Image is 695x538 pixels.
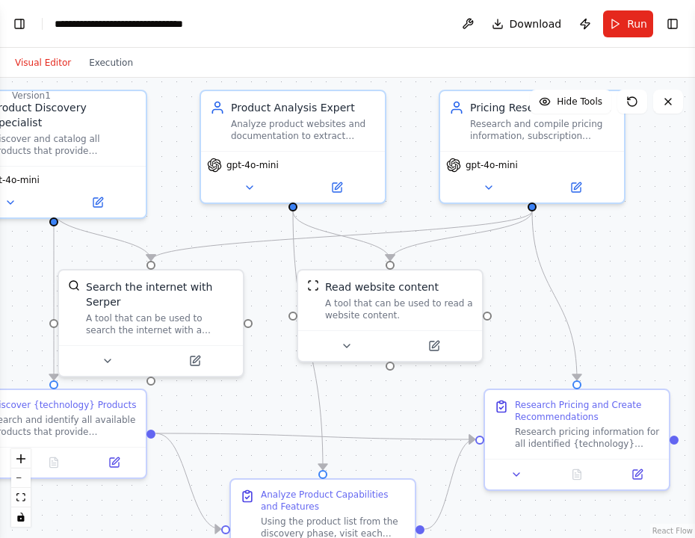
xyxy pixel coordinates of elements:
button: Open in side panel [55,194,140,211]
g: Edge from feb9ff3a-a335-4ca8-b40e-367951c2e8e7 to 01c34ff9-3247-40d1-b666-0db5da1a77a7 [155,426,220,537]
div: Research Pricing and Create RecommendationsResearch pricing information for all identified {techn... [484,389,670,491]
button: Hide Tools [530,90,611,114]
g: Edge from d4cdccec-d6ae-4241-bd07-625480dd9d98 to d5d7b5a0-972e-4779-bb60-6684aa4d6397 [383,211,540,260]
button: Show left sidebar [9,13,30,34]
button: zoom out [11,469,31,488]
div: ScrapeWebsiteToolRead website contentA tool that can be used to read a website content. [297,269,484,362]
div: React Flow controls [11,449,31,527]
button: Open in side panel [392,337,476,355]
div: A tool that can be used to search the internet with a search_query. Supports different search typ... [86,312,234,336]
span: Download [510,16,562,31]
g: Edge from d4cdccec-d6ae-4241-bd07-625480dd9d98 to d101783c-3b70-4bfe-9a68-775abd27ea5b [143,211,540,260]
button: Download [486,10,568,37]
button: zoom in [11,449,31,469]
div: Research Pricing and Create Recommendations [515,399,660,423]
div: Pricing Research SpecialistResearch and compile pricing information, subscription models, and cos... [439,90,625,204]
button: Run [603,10,653,37]
div: Analyze product websites and documentation to extract detailed information about capabilities, fe... [231,118,376,142]
div: Product Analysis ExpertAnalyze product websites and documentation to extract detailed information... [200,90,386,204]
div: Research and compile pricing information, subscription models, and cost structures for {technolog... [470,118,615,142]
img: ScrapeWebsiteTool [307,279,319,291]
g: Edge from 01c34ff9-3247-40d1-b666-0db5da1a77a7 to f3fea29f-767c-4686-84ab-aaae3e14e95d [424,432,475,537]
a: React Flow attribution [652,527,693,535]
span: Hide Tools [557,96,602,108]
button: toggle interactivity [11,507,31,527]
g: Edge from d5e01287-8812-4ce0-beef-41a7982e804c to 01c34ff9-3247-40d1-b666-0db5da1a77a7 [285,211,330,469]
button: Visual Editor [6,54,80,72]
button: No output available [22,454,86,471]
button: Open in side panel [611,466,663,483]
button: Open in side panel [294,179,379,197]
div: Product Analysis Expert [231,100,376,115]
img: SerperDevTool [68,279,80,291]
button: Show right sidebar [662,13,683,34]
nav: breadcrumb [55,16,183,31]
span: Run [627,16,647,31]
div: Search the internet with Serper [86,279,234,309]
button: Open in side panel [534,179,618,197]
div: A tool that can be used to read a website content. [325,297,473,321]
g: Edge from 3e0552a8-1501-4ab7-afde-221478afc310 to feb9ff3a-a335-4ca8-b40e-367951c2e8e7 [46,211,61,380]
button: Execution [80,54,142,72]
span: gpt-4o-mini [466,159,518,171]
div: Pricing Research Specialist [470,100,615,115]
button: No output available [546,466,609,483]
g: Edge from d4cdccec-d6ae-4241-bd07-625480dd9d98 to f3fea29f-767c-4686-84ab-aaae3e14e95d [525,211,584,380]
div: Read website content [325,279,439,294]
g: Edge from 3e0552a8-1501-4ab7-afde-221478afc310 to d101783c-3b70-4bfe-9a68-775abd27ea5b [46,211,158,260]
div: SerperDevToolSearch the internet with SerperA tool that can be used to search the internet with a... [58,269,244,377]
div: Research pricing information for all identified {technology} products by searching for pricing pa... [515,426,660,450]
span: gpt-4o-mini [226,159,279,171]
button: Open in side panel [88,454,140,471]
button: Open in side panel [152,352,237,370]
div: Analyze Product Capabilities and Features [261,489,406,513]
div: Version 1 [12,90,51,102]
button: fit view [11,488,31,507]
g: Edge from feb9ff3a-a335-4ca8-b40e-367951c2e8e7 to f3fea29f-767c-4686-84ab-aaae3e14e95d [155,426,475,447]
